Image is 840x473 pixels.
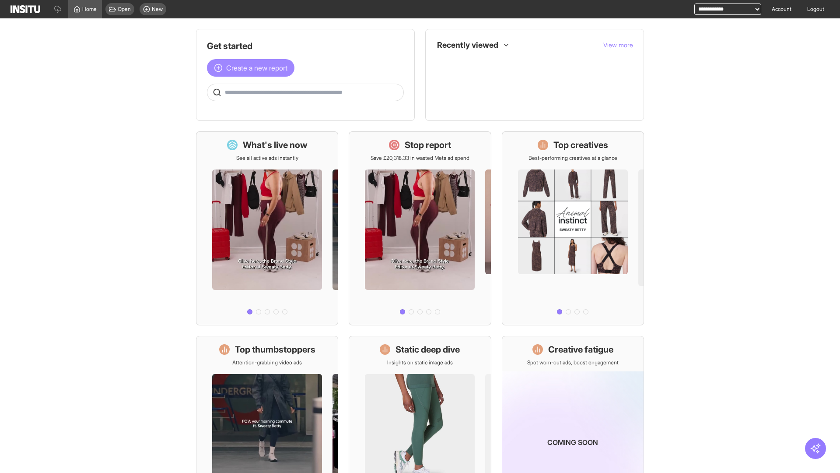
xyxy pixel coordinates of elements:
[118,6,131,13] span: Open
[236,155,298,162] p: See all active ads instantly
[207,59,294,77] button: Create a new report
[603,41,633,49] button: View more
[232,359,302,366] p: Attention-grabbing video ads
[387,359,453,366] p: Insights on static image ads
[82,6,97,13] span: Home
[528,155,617,162] p: Best-performing creatives at a glance
[553,139,608,151] h1: Top creatives
[10,5,40,13] img: Logo
[207,40,404,52] h1: Get started
[371,155,469,162] p: Save £20,318.33 in wasted Meta ad spend
[152,6,163,13] span: New
[226,63,287,73] span: Create a new report
[405,139,451,151] h1: Stop report
[243,139,308,151] h1: What's live now
[196,131,338,325] a: What's live nowSee all active ads instantly
[395,343,460,356] h1: Static deep dive
[235,343,315,356] h1: Top thumbstoppers
[349,131,491,325] a: Stop reportSave £20,318.33 in wasted Meta ad spend
[502,131,644,325] a: Top creativesBest-performing creatives at a glance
